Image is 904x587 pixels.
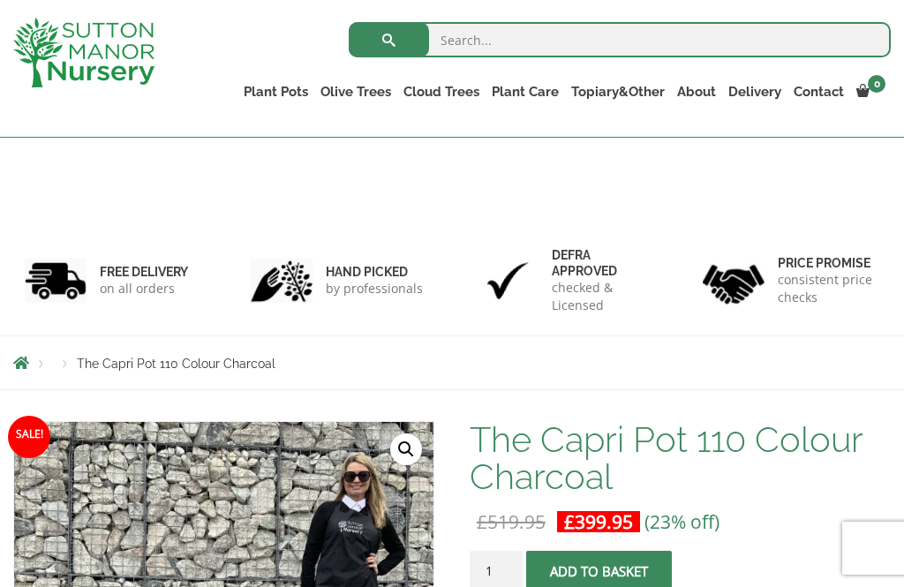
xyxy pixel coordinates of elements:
input: Search... [349,22,891,57]
h6: Price promise [778,255,879,271]
img: 1.jpg [25,259,87,304]
a: Topiary&Other [565,79,671,104]
bdi: 519.95 [477,509,546,534]
a: View full-screen image gallery [390,433,422,465]
a: Plant Care [486,79,565,104]
a: Contact [787,79,850,104]
span: (23% off) [644,509,719,534]
a: Olive Trees [314,79,397,104]
a: About [671,79,722,104]
h6: hand picked [326,264,423,280]
p: consistent price checks [778,271,879,306]
p: checked & Licensed [552,279,653,314]
a: Delivery [722,79,787,104]
a: 0 [850,79,891,104]
h6: FREE DELIVERY [100,264,188,280]
p: on all orders [100,280,188,297]
a: Plant Pots [237,79,314,104]
p: by professionals [326,280,423,297]
img: 2.jpg [251,259,313,304]
img: 3.jpg [477,259,539,304]
span: £ [564,509,575,534]
h1: The Capri Pot 110 Colour Charcoal [470,421,891,495]
bdi: 399.95 [564,509,633,534]
span: The Capri Pot 110 Colour Charcoal [77,357,275,371]
h6: Defra approved [552,247,653,279]
a: Cloud Trees [397,79,486,104]
img: 4.jpg [703,253,765,307]
span: 0 [868,75,885,93]
span: £ [477,509,487,534]
span: Sale! [8,416,50,458]
nav: Breadcrumbs [13,356,891,370]
img: logo [13,18,154,87]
